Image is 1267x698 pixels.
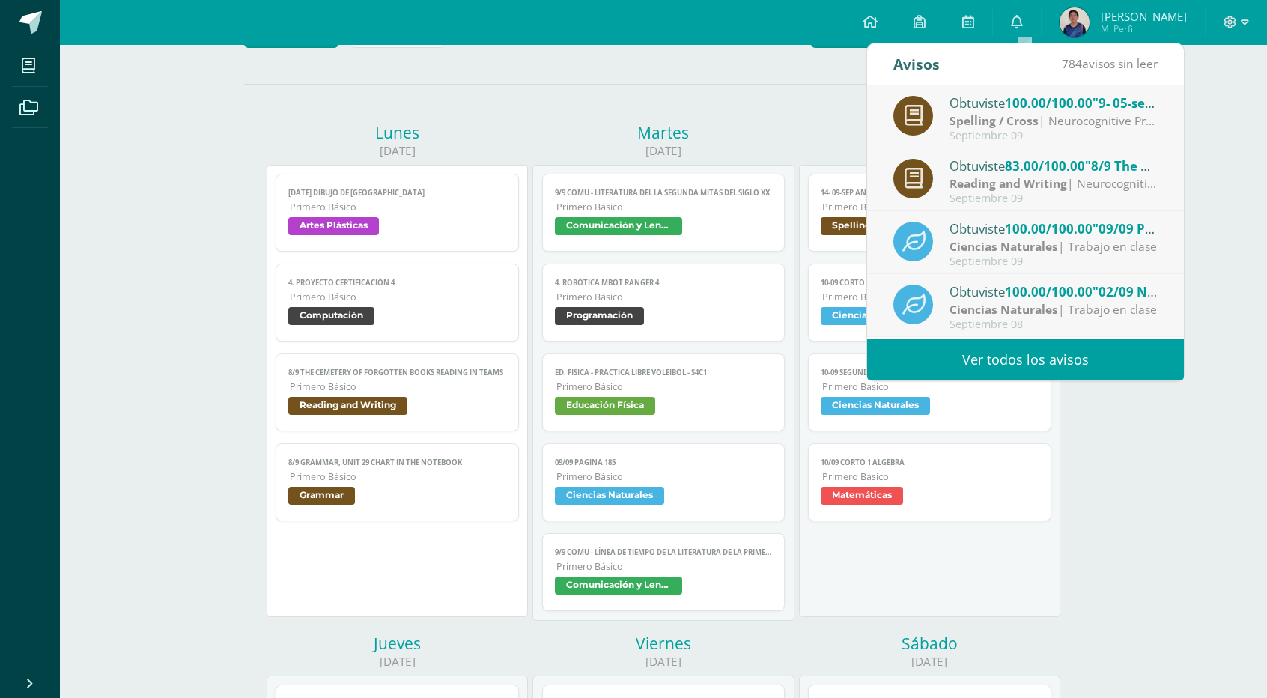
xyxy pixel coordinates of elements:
span: 09/09 Página 185 [555,458,773,467]
span: 100.00/100.00 [1005,94,1093,112]
a: 10-09 CORTO 2Primero BásicoCiencias Naturales [808,264,1051,342]
span: Primero Básico [556,380,773,393]
a: 8/9 The Cemetery of Forgotten books reading in TEAMSPrimero BásicoReading and Writing [276,353,519,431]
span: 100.00/100.00 [1005,283,1093,300]
a: Ver todos los avisos [867,339,1184,380]
div: Septiembre 09 [950,192,1158,205]
div: | Neurocognitive Project [950,112,1158,130]
div: | Neurocognitive Project [950,175,1158,192]
div: [DATE] [799,654,1060,670]
span: 8/9 The Cemetery of Forgotten books reading in TEAMS [288,368,506,377]
div: Viernes [532,633,794,654]
a: 09/09 Página 185Primero BásicoCiencias Naturales [542,443,786,521]
a: [DATE] Dibujo de [GEOGRAPHIC_DATA]Primero BásicoArtes Plásticas [276,174,519,252]
span: [PERSON_NAME] [1101,9,1187,24]
div: Obtuviste en [950,93,1158,112]
a: Ed. Física - PRACTICA LIBRE Voleibol - S4C1Primero BásicoEducación Física [542,353,786,431]
span: 83.00/100.00 [1005,157,1085,174]
a: 14- 09-sep Annotations Lesson 31Primero BásicoSpelling / Cross [808,174,1051,252]
span: Grammar [288,487,355,505]
div: Obtuviste en [950,282,1158,301]
span: Primero Básico [822,470,1039,483]
div: | Trabajo en clase [950,301,1158,318]
div: | Trabajo en clase [950,238,1158,255]
div: Septiembre 09 [950,255,1158,268]
div: Martes [532,122,794,143]
div: Obtuviste en [950,219,1158,238]
span: Primero Básico [290,291,506,303]
span: Reading and Writing [288,397,407,415]
span: "09/09 Página 185" [1093,220,1210,237]
span: Artes Plásticas [288,217,379,235]
span: Comunicación y Lenguaje [555,577,682,595]
a: 10-09 SEGUNDA ENTREGA DE GUÍAPrimero BásicoCiencias Naturales [808,353,1051,431]
span: Programación [555,307,644,325]
span: 14- 09-sep Annotations Lesson 31 [821,188,1039,198]
span: avisos sin leer [1062,55,1158,72]
span: 9/9 COMU - Literatura del la segunda mitas del siglo XX [555,188,773,198]
div: [DATE] [267,143,528,159]
img: de6150c211cbc1f257cf4b5405fdced8.png [1060,7,1090,37]
div: Septiembre 09 [950,130,1158,142]
span: 9/9 COMU - Línea de tiempo de la literatura de la primera mitad del siglo XX [555,547,773,557]
span: 100.00/100.00 [1005,220,1093,237]
span: Primero Básico [290,470,506,483]
span: Educación Física [555,397,655,415]
span: 4. Proyecto certificación 4 [288,278,506,288]
span: Primero Básico [290,201,506,213]
a: 4. Robótica MBOT RANGER 4Primero BásicoProgramación [542,264,786,342]
span: Primero Básico [822,291,1039,303]
div: Lunes [267,122,528,143]
span: Matemáticas [821,487,903,505]
div: Obtuviste en [950,156,1158,175]
span: Primero Básico [556,291,773,303]
span: 8/9 Grammar, Unit 29 chart in the notebook [288,458,506,467]
span: Mi Perfil [1101,22,1187,35]
div: Miércoles [799,122,1060,143]
span: Spelling / Cross [821,217,916,235]
span: Ciencias Naturales [821,397,930,415]
span: Primero Básico [290,380,506,393]
span: 4. Robótica MBOT RANGER 4 [555,278,773,288]
a: 9/9 COMU - Literatura del la segunda mitas del siglo XXPrimero BásicoComunicación y Lenguaje [542,174,786,252]
div: Avisos [893,43,940,85]
span: Primero Básico [556,201,773,213]
span: Ciencias Naturales [821,307,930,325]
strong: Ciencias Naturales [950,301,1058,318]
span: Primero Básico [822,201,1039,213]
span: [DATE] Dibujo de [GEOGRAPHIC_DATA] [288,188,506,198]
span: Primero Básico [822,380,1039,393]
a: 4. Proyecto certificación 4Primero BásicoComputación [276,264,519,342]
div: [DATE] [799,143,1060,159]
a: 8/9 Grammar, Unit 29 chart in the notebookPrimero BásicoGrammar [276,443,519,521]
div: [DATE] [532,654,794,670]
span: Comunicación y Lenguaje [555,217,682,235]
span: Computación [288,307,374,325]
span: Ciencias Naturales [555,487,664,505]
strong: Reading and Writing [950,175,1067,192]
span: 784 [1062,55,1082,72]
strong: Spelling / Cross [950,112,1039,129]
a: 9/9 COMU - Línea de tiempo de la literatura de la primera mitad del siglo XXPrimero BásicoComunic... [542,533,786,611]
span: 10-09 CORTO 2 [821,278,1039,288]
strong: Ciencias Naturales [950,238,1058,255]
span: Ed. Física - PRACTICA LIBRE Voleibol - S4C1 [555,368,773,377]
div: [DATE] [532,143,794,159]
span: 10-09 SEGUNDA ENTREGA DE GUÍA [821,368,1039,377]
a: 10/09 Corto 1 ÁlgebraPrimero BásicoMatemáticas [808,443,1051,521]
div: [DATE] [267,654,528,670]
span: Primero Básico [556,470,773,483]
div: Septiembre 08 [950,318,1158,331]
div: Sábado [799,633,1060,654]
span: 10/09 Corto 1 Álgebra [821,458,1039,467]
div: Jueves [267,633,528,654]
span: Primero Básico [556,560,773,573]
